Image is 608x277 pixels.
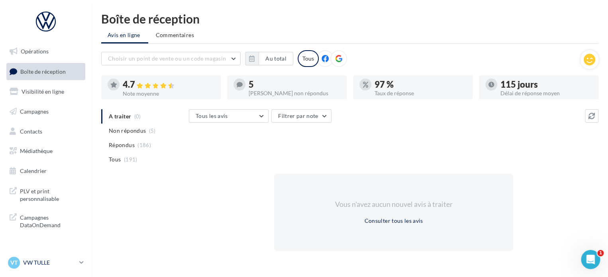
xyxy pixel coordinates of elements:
span: Commentaires [156,31,194,38]
span: (5) [149,128,156,134]
span: Opérations [21,48,49,55]
div: 97 % [375,80,466,89]
iframe: Intercom live chat [581,250,600,269]
span: Campagnes [20,108,49,115]
span: Tous les avis [196,112,228,119]
button: Filtrer par note [271,109,331,123]
span: VT [10,259,18,267]
div: Note moyenne [123,91,214,96]
a: Campagnes DataOnDemand [5,209,87,232]
div: Boîte de réception [101,13,598,25]
div: 115 jours [500,80,592,89]
a: Boîte de réception [5,63,87,80]
span: Visibilité en ligne [22,88,64,95]
a: Campagnes [5,103,87,120]
a: Contacts [5,123,87,140]
button: Au total [245,52,293,65]
span: Calendrier [20,167,47,174]
a: Médiathèque [5,143,87,159]
button: Tous les avis [189,109,269,123]
div: Délai de réponse moyen [500,90,592,96]
div: 5 [249,80,340,89]
span: Campagnes DataOnDemand [20,212,82,229]
div: [PERSON_NAME] non répondus [249,90,340,96]
span: Boîte de réception [20,68,66,75]
span: Tous [109,155,121,163]
div: Tous [298,50,319,67]
button: Consulter tous les avis [361,216,426,226]
a: PLV et print personnalisable [5,183,87,206]
span: Contacts [20,128,42,134]
span: (186) [137,142,151,148]
a: Calendrier [5,163,87,179]
span: Choisir un point de vente ou un code magasin [108,55,226,62]
span: 1 [597,250,604,256]
p: VW TULLE [23,259,76,267]
span: PLV et print personnalisable [20,186,82,203]
span: Médiathèque [20,147,53,154]
div: Vous n'avez aucun nouvel avis à traiter [325,199,462,210]
div: Taux de réponse [375,90,466,96]
div: 4.7 [123,80,214,89]
button: Au total [259,52,293,65]
button: Choisir un point de vente ou un code magasin [101,52,241,65]
a: Opérations [5,43,87,60]
a: VT VW TULLE [6,255,85,270]
span: (191) [124,156,137,163]
a: Visibilité en ligne [5,83,87,100]
span: Non répondus [109,127,146,135]
span: Répondus [109,141,135,149]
